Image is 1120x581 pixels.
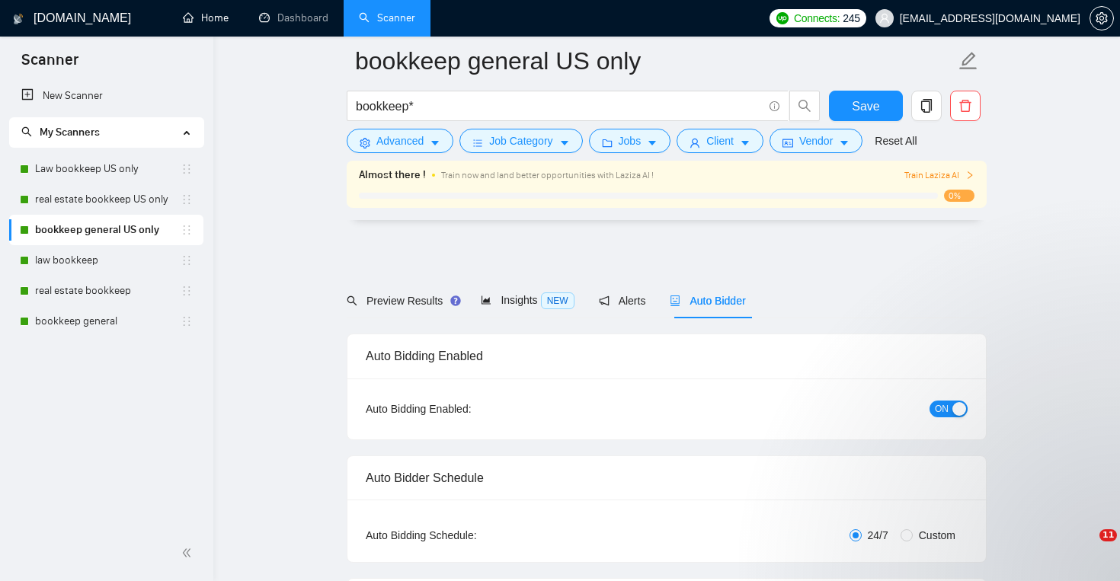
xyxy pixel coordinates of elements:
span: Connects: [794,10,840,27]
div: Auto Bidding Enabled: [366,401,566,417]
li: bookkeep general [9,306,203,337]
span: Insights [481,294,574,306]
span: Job Category [489,132,552,149]
span: caret-down [839,137,850,148]
span: Almost there ! [359,167,426,184]
span: holder [181,163,193,175]
span: 0% [944,190,974,202]
button: setting [1090,6,1114,30]
button: Save [829,91,903,121]
a: dashboardDashboard [259,11,328,24]
span: Train now and land better opportunities with Laziza AI ! [441,170,654,180]
img: logo [13,7,24,31]
span: robot [670,295,680,306]
span: user [879,13,890,24]
button: folderJobscaret-down [589,129,671,153]
li: law bookkeep [9,245,203,276]
button: Train Laziza AI [904,168,974,183]
span: Advanced [376,132,424,149]
div: Tooltip anchor [449,294,462,308]
button: idcardVendorcaret-down [770,129,862,153]
span: folder [602,137,613,148]
span: double-left [181,545,197,560]
span: Alerts [599,295,646,307]
a: real estate bookkeep US only [35,184,181,215]
a: bookkeep general US only [35,215,181,245]
span: Preview Results [347,295,456,307]
span: edit [958,51,978,71]
span: Jobs [619,132,642,149]
span: Save [852,97,879,116]
span: caret-down [559,137,570,148]
a: law bookkeep [35,245,181,276]
input: Search Freelance Jobs... [356,97,763,116]
span: Vendor [799,132,833,149]
div: Auto Bidder Schedule [366,456,968,500]
li: Law bookkeep US only [9,154,203,184]
span: holder [181,193,193,206]
li: bookkeep general US only [9,215,203,245]
span: holder [181,315,193,327]
span: right [965,171,974,180]
span: copy [912,99,941,113]
span: caret-down [647,137,658,148]
li: real estate bookkeep US only [9,184,203,215]
span: search [21,126,32,137]
input: Scanner name... [355,42,955,80]
span: caret-down [430,137,440,148]
span: holder [181,224,193,236]
span: info-circle [770,101,779,111]
li: real estate bookkeep [9,276,203,306]
span: 11 [1099,529,1117,541]
span: area-chart [481,295,491,305]
span: holder [181,254,193,267]
span: search [790,99,819,113]
button: search [789,91,820,121]
iframe: Intercom live chat [1068,529,1105,566]
span: user [690,137,700,148]
a: setting [1090,12,1114,24]
span: idcard [782,137,793,148]
span: holder [181,285,193,297]
span: Scanner [9,49,91,81]
span: ON [935,401,949,417]
span: My Scanners [40,126,100,139]
span: bars [472,137,483,148]
img: upwork-logo.png [776,12,789,24]
button: barsJob Categorycaret-down [459,129,582,153]
button: userClientcaret-down [677,129,763,153]
li: New Scanner [9,81,203,111]
div: Auto Bidding Schedule: [366,527,566,544]
span: setting [360,137,370,148]
span: setting [1090,12,1113,24]
a: homeHome [183,11,229,24]
span: Auto Bidder [670,295,745,307]
button: delete [950,91,981,121]
span: search [347,295,357,306]
div: Auto Bidding Enabled [366,334,968,378]
span: NEW [541,292,574,309]
a: New Scanner [21,81,191,111]
a: searchScanner [359,11,415,24]
span: notification [599,295,610,306]
button: copy [911,91,942,121]
span: delete [951,99,980,113]
a: Law bookkeep US only [35,154,181,184]
span: My Scanners [21,126,100,139]
a: Reset All [875,132,917,149]
span: 245 [843,10,859,27]
span: caret-down [740,137,750,148]
button: settingAdvancedcaret-down [347,129,453,153]
a: real estate bookkeep [35,276,181,306]
span: Client [706,132,734,149]
a: bookkeep general [35,306,181,337]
